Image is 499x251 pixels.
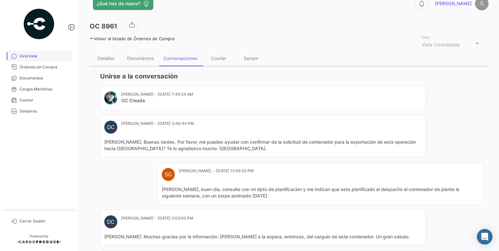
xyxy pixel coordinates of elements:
[19,86,70,92] span: Cargas Marítimas
[97,0,140,7] span: ¿Qué hay de nuevo?
[121,91,193,97] mat-card-subtitle: [PERSON_NAME] - [DATE] 7:40:24 AM
[104,121,117,134] div: DC
[5,106,73,117] a: Sensores
[5,62,73,73] a: Órdenes de Compra
[121,121,194,126] mat-card-subtitle: [PERSON_NAME] - [DATE] 3:46:44 PM
[5,73,73,84] a: Documentos
[477,229,493,245] div: Abrir Intercom Messenger
[104,233,422,240] mat-card-content: [PERSON_NAME]. Muchas gracias por la información. [PERSON_NAME] a la espera, entonces, del carguí...
[121,97,193,104] mat-card-title: OC Creada
[435,0,472,7] span: [PERSON_NAME]
[19,64,70,70] span: Órdenes de Compra
[104,139,422,152] mat-card-content: [PERSON_NAME]. Buenas tardes. Por favor, me puedes ayudar con confirmar de la solicitud de conten...
[162,168,175,181] div: SG
[179,168,254,174] mat-card-subtitle: [PERSON_NAME]. - [DATE] 12:09:23 PM
[121,215,193,221] mat-card-subtitle: [PERSON_NAME] - [DATE] 2:05:00 PM
[5,51,73,62] a: Overview
[5,95,73,106] a: Courier
[163,55,197,61] div: Conversaciones
[90,22,117,31] h3: OC 8961
[23,8,55,40] img: powered-by.png
[19,108,70,114] span: Sensores
[211,55,226,61] div: Courier
[244,55,258,61] div: Sensor
[19,75,70,81] span: Documentos
[5,84,73,95] a: Cargas Marítimas
[104,91,117,104] img: IMG_20220614_122528.jpg
[19,218,70,224] span: Cerrar Sesión
[104,215,117,228] div: DC
[97,55,114,61] div: Detalles
[90,36,174,41] a: Volver al listado de Órdenes de Compra
[422,42,460,47] mat-select-trigger: Vista Consolidada
[19,97,70,103] span: Courier
[100,72,483,81] h3: Unirse a la conversación
[127,55,154,61] div: Documentos
[162,186,479,199] mat-card-content: [PERSON_NAME], buen dia, consulte con mi dpto de planificacion y me indican que esta planificado ...
[19,53,70,59] span: Overview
